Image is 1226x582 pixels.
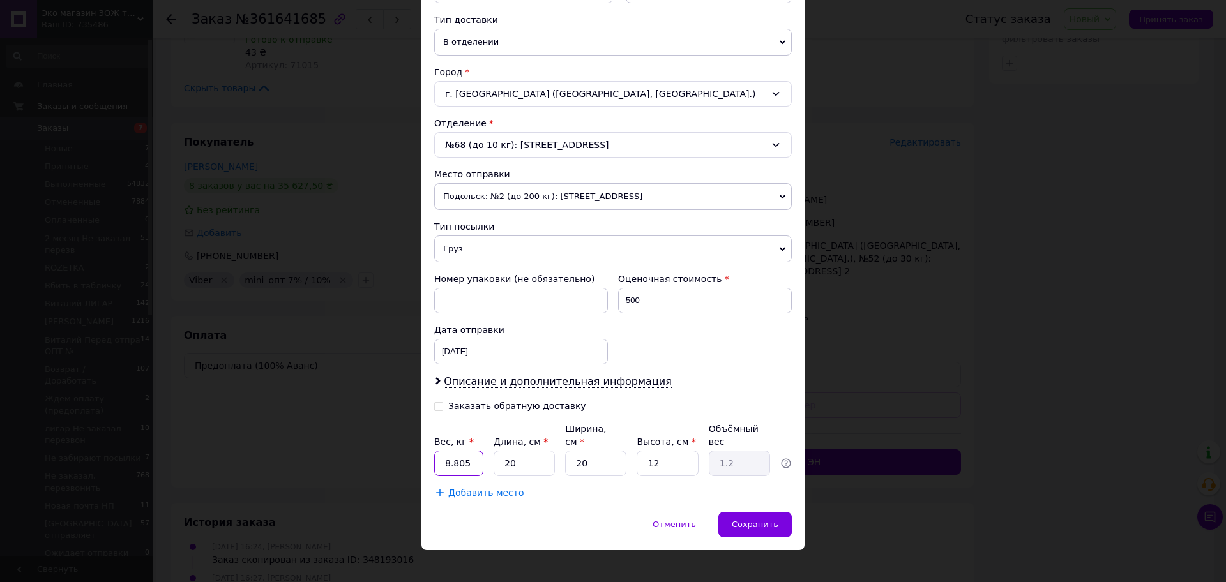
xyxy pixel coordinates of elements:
div: Оценочная стоимость [618,272,792,285]
span: Отменить [653,519,696,529]
span: Тип посылки [434,221,494,232]
div: Объёмный вес [709,422,770,448]
span: Место отправки [434,169,510,179]
span: Описание и дополнительная информация [444,375,672,388]
span: В отделении [434,29,792,56]
label: Вес, кг [434,436,474,447]
div: Город [434,66,792,78]
label: Ширина, см [565,424,606,447]
label: Длина, см [494,436,548,447]
div: Заказать обратную доставку [448,401,586,412]
span: Добавить место [448,488,524,498]
div: №68 (до 10 кг): [STREET_ADDRESS] [434,132,792,158]
label: Высота, см [637,436,695,447]
div: Дата отправки [434,324,608,336]
div: Отделение [434,117,792,130]
div: г. [GEOGRAPHIC_DATA] ([GEOGRAPHIC_DATA], [GEOGRAPHIC_DATA].) [434,81,792,107]
span: Груз [434,235,792,262]
span: Сохранить [732,519,778,529]
span: Подольск: №2 (до 200 кг): [STREET_ADDRESS] [434,183,792,210]
span: Тип доставки [434,15,498,25]
div: Номер упаковки (не обязательно) [434,272,608,285]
